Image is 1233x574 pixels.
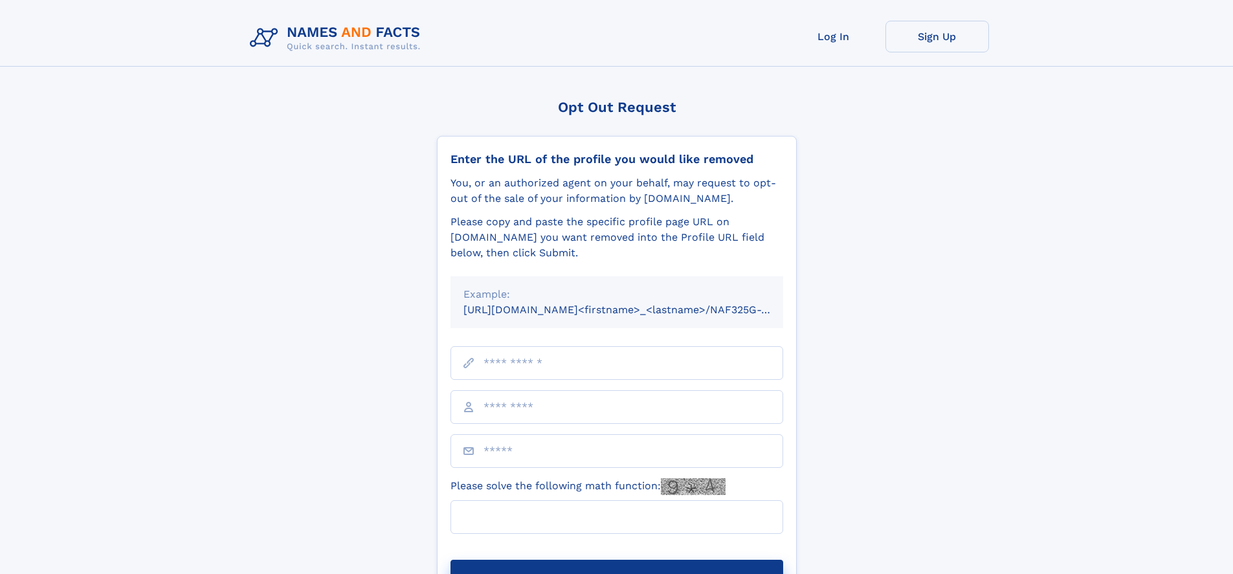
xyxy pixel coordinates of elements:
[450,214,783,261] div: Please copy and paste the specific profile page URL on [DOMAIN_NAME] you want removed into the Pr...
[463,304,808,316] small: [URL][DOMAIN_NAME]<firstname>_<lastname>/NAF325G-xxxxxxxx
[463,287,770,302] div: Example:
[450,175,783,206] div: You, or an authorized agent on your behalf, may request to opt-out of the sale of your informatio...
[437,99,797,115] div: Opt Out Request
[885,21,989,52] a: Sign Up
[450,478,726,495] label: Please solve the following math function:
[782,21,885,52] a: Log In
[450,152,783,166] div: Enter the URL of the profile you would like removed
[245,21,431,56] img: Logo Names and Facts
